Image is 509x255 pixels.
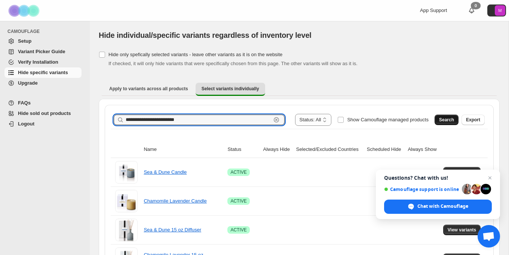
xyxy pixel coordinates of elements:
span: ACTIVE [230,198,246,204]
span: Setup [18,38,31,44]
button: View variants [443,167,481,177]
span: View variants [448,227,476,233]
a: Setup [4,36,82,46]
th: Status [225,141,261,158]
a: Verify Installation [4,57,82,67]
a: Variant Picker Guide [4,46,82,57]
span: View variants [448,169,476,175]
span: ACTIVE [230,169,246,175]
th: Scheduled Hide [365,141,406,158]
span: Questions? Chat with us! [384,175,492,181]
a: Sea & Dune 15 oz Diffuser [144,227,201,233]
a: Upgrade [4,78,82,88]
div: Open chat [478,225,500,248]
th: Always Hide [261,141,294,158]
img: Camouflage [6,0,43,21]
button: Avatar with initials M [487,4,506,16]
span: If checked, it will only hide variants that were specifically chosen from this page. The other va... [108,61,358,66]
a: Hide sold out products [4,108,82,119]
th: Always Show [405,141,441,158]
button: View variants [443,225,481,235]
span: Export [466,117,480,123]
span: CAMOUFLAGE [7,28,85,34]
span: Hide individual/specific variants regardless of inventory level [99,31,312,39]
th: Name [141,141,225,158]
span: Avatar with initials M [495,5,505,16]
th: Selected/Excluded Countries [294,141,365,158]
button: Search [435,115,459,125]
text: M [498,8,502,13]
a: 0 [468,7,475,14]
a: Logout [4,119,82,129]
span: ACTIVE [230,227,246,233]
div: Chat with Camouflage [384,200,492,214]
span: Hide specific variants [18,70,68,75]
span: Variant Picker Guide [18,49,65,54]
button: Select variants individually [196,83,265,96]
span: Logout [18,121,34,127]
button: Export [462,115,485,125]
span: Search [439,117,454,123]
span: Hide only spefically selected variants - leave other variants as it is on the website [108,52,282,57]
a: Sea & Dune Candle [144,169,187,175]
button: Clear [273,116,280,124]
span: FAQs [18,100,31,106]
span: Show Camouflage managed products [347,117,429,122]
span: Upgrade [18,80,38,86]
a: Chamomile Lavender Candle [144,198,206,204]
span: Apply to variants across all products [109,86,188,92]
span: App Support [420,7,447,13]
a: FAQs [4,98,82,108]
span: Close chat [485,173,494,182]
span: Camouflage support is online [384,186,459,192]
span: Hide sold out products [18,110,71,116]
span: Chat with Camouflage [417,203,468,210]
span: Select variants individually [202,86,259,92]
span: Verify Installation [18,59,58,65]
div: 0 [471,2,481,9]
button: Apply to variants across all products [103,83,194,95]
img: Chamomile Lavender Candle [115,190,138,212]
a: Hide specific variants [4,67,82,78]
